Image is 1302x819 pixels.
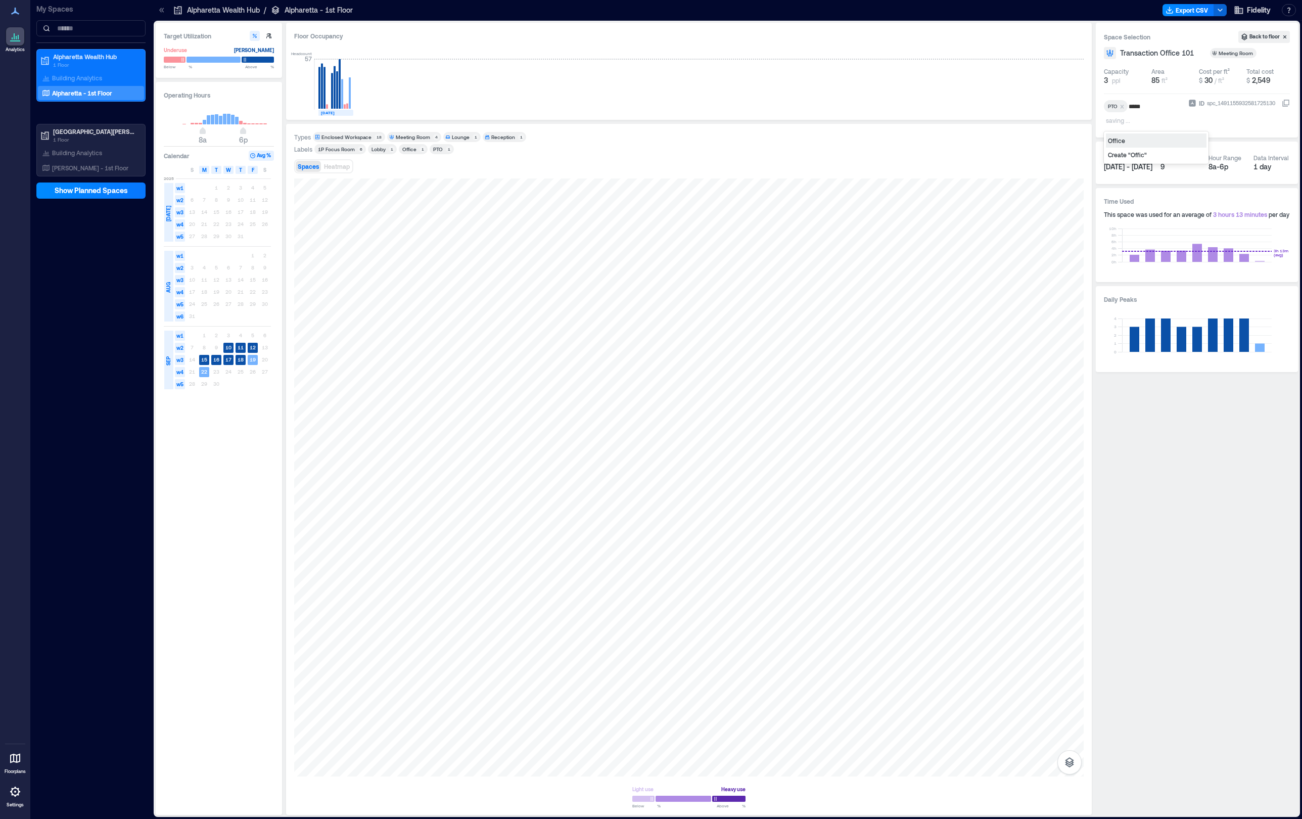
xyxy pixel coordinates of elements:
tspan: 2 [1114,333,1117,338]
div: 4 [433,134,439,140]
div: Meeting Room [1219,50,1254,57]
span: w1 [175,183,185,193]
tspan: 8h [1111,233,1117,238]
p: [PERSON_NAME] - 1st Floor [52,164,128,172]
span: / ft² [1215,77,1224,84]
div: Office [1106,133,1206,148]
button: Show Planned Spaces [36,183,146,199]
tspan: 1 [1114,341,1117,346]
span: 8a [199,135,207,144]
text: 12 [250,344,256,350]
div: Underuse [164,45,187,55]
text: 17 [225,356,231,362]
div: PTO [433,146,443,153]
span: w4 [175,367,185,377]
h3: Operating Hours [164,90,274,100]
button: Back to floor [1238,31,1290,43]
p: Alpharetta - 1st Floor [285,5,353,15]
text: [DATE] [321,110,335,115]
p: Settings [7,802,24,808]
tspan: 3 [1114,324,1117,329]
div: Reception [491,133,515,141]
tspan: 2h [1111,252,1117,257]
h3: Daily Peaks [1104,294,1290,304]
div: Hour Range [1208,154,1241,162]
span: w1 [175,331,185,341]
div: 6 [358,146,364,152]
span: [DATE] [164,206,172,221]
div: [PERSON_NAME] [234,45,274,55]
h3: Calendar [164,151,190,161]
span: w2 [175,343,185,353]
text: 18 [238,356,244,362]
text: 22 [201,369,207,375]
span: w5 [175,232,185,242]
div: Light use [632,784,654,794]
div: Create "Offic" [1106,148,1206,162]
text: 10 [225,344,231,350]
p: My Spaces [36,4,146,14]
div: Data Interval [1253,154,1289,162]
div: spc_1491155932581725130 [1206,98,1276,108]
span: $ [1246,77,1250,84]
span: w5 [175,379,185,389]
div: 8a - 6p [1208,162,1245,172]
span: M [202,166,207,174]
p: saving ... [1106,115,1140,127]
span: 3 hours 13 minutes [1213,211,1267,218]
span: 2,549 [1252,76,1271,84]
span: w2 [175,263,185,273]
button: Spaces [296,161,321,172]
p: Analytics [6,47,25,53]
button: Export CSV [1162,4,1214,16]
div: Heavy use [721,784,746,794]
button: Fidelity [1231,2,1274,18]
div: Types [294,133,311,141]
div: Remove PTO [1118,103,1128,110]
span: w3 [175,207,185,217]
span: ft² [1161,77,1168,84]
text: 19 [250,356,256,362]
span: T [215,166,218,174]
span: Above % [717,803,746,809]
tspan: 4 [1114,316,1117,321]
span: Transaction Office 101 [1120,48,1194,58]
span: Below % [164,64,192,70]
div: 1 day [1253,162,1290,172]
tspan: 0h [1111,259,1117,264]
tspan: 6h [1111,239,1117,244]
span: w3 [175,275,185,285]
div: 9 [1160,162,1200,172]
button: Heatmap [322,161,352,172]
div: Lounge [452,133,470,141]
span: 2025 [164,175,174,181]
text: 11 [238,344,244,350]
span: [DATE] - [DATE] [1104,162,1152,171]
button: Meeting Room [1210,48,1269,58]
p: [GEOGRAPHIC_DATA][PERSON_NAME] [53,127,138,135]
div: Capacity [1104,67,1129,75]
span: w2 [175,195,185,205]
div: Enclosed Workspace [321,133,371,141]
div: 1 [389,146,395,152]
div: 1 [473,134,479,140]
a: Analytics [3,24,28,56]
div: Total cost [1246,67,1274,75]
span: 85 [1151,76,1159,84]
span: ppl [1112,76,1121,84]
div: 1 [518,134,524,140]
p: 1 Floor [53,135,138,144]
span: Spaces [298,163,319,170]
span: SEP [164,356,172,366]
span: Above % [245,64,274,70]
div: 18 [375,134,383,140]
span: w1 [175,251,185,261]
div: Labels [294,145,312,153]
p: Alpharetta Wealth Hub [53,53,138,61]
span: w3 [175,355,185,365]
span: w6 [175,311,185,322]
button: IDspc_1491155932581725130 [1282,99,1290,107]
span: W [226,166,231,174]
text: 15 [201,356,207,362]
h3: Target Utilization [164,31,274,41]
